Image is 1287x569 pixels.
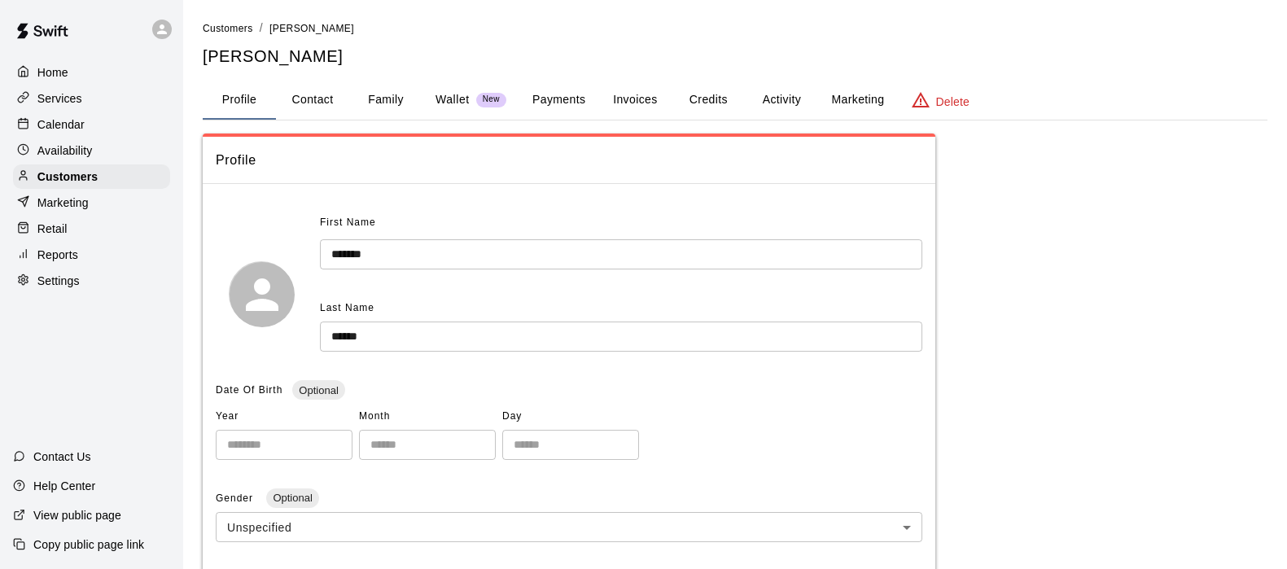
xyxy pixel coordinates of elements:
[216,404,352,430] span: Year
[37,273,80,289] p: Settings
[203,21,253,34] a: Customers
[276,81,349,120] button: Contact
[476,94,506,105] span: New
[349,81,422,120] button: Family
[13,112,170,137] a: Calendar
[216,512,922,542] div: Unspecified
[13,138,170,163] a: Availability
[33,478,95,494] p: Help Center
[203,46,1267,68] h5: [PERSON_NAME]
[203,81,1267,120] div: basic tabs example
[672,81,745,120] button: Credits
[37,90,82,107] p: Services
[37,247,78,263] p: Reports
[13,164,170,189] a: Customers
[37,116,85,133] p: Calendar
[33,536,144,553] p: Copy public page link
[13,217,170,241] a: Retail
[33,507,121,523] p: View public page
[13,269,170,293] a: Settings
[598,81,672,120] button: Invoices
[519,81,598,120] button: Payments
[359,404,496,430] span: Month
[203,20,1267,37] nav: breadcrumb
[320,210,376,236] span: First Name
[269,23,354,34] span: [PERSON_NAME]
[216,150,922,171] span: Profile
[818,81,897,120] button: Marketing
[266,492,318,504] span: Optional
[216,384,282,396] span: Date Of Birth
[502,404,639,430] span: Day
[320,302,374,313] span: Last Name
[37,169,98,185] p: Customers
[13,86,170,111] a: Services
[13,60,170,85] a: Home
[37,221,68,237] p: Retail
[13,190,170,215] a: Marketing
[216,492,256,504] span: Gender
[37,64,68,81] p: Home
[203,81,276,120] button: Profile
[436,91,470,108] p: Wallet
[37,142,93,159] p: Availability
[292,384,344,396] span: Optional
[33,449,91,465] p: Contact Us
[260,20,263,37] li: /
[203,23,253,34] span: Customers
[37,195,89,211] p: Marketing
[13,243,170,267] a: Reports
[745,81,818,120] button: Activity
[936,94,970,110] p: Delete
